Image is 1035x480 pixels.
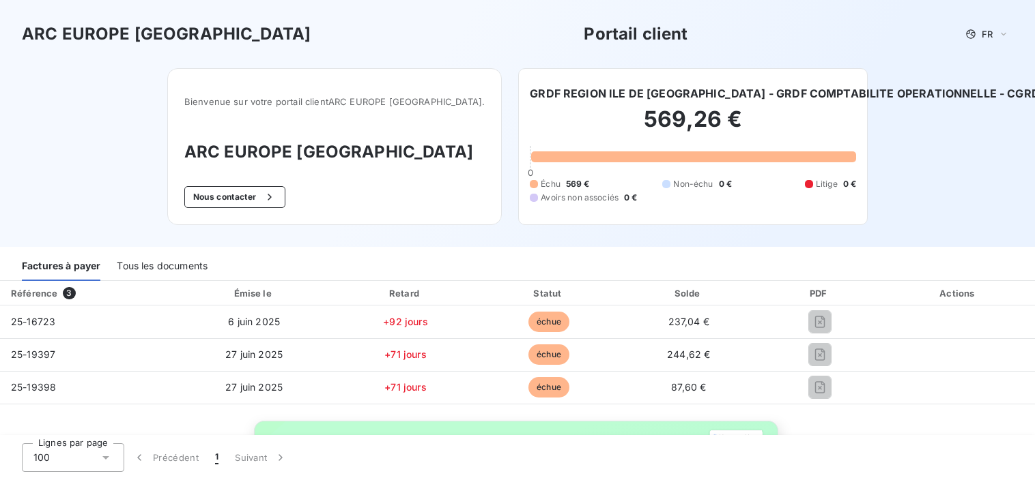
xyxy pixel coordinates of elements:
[528,344,569,365] span: échue
[623,286,755,300] div: Solde
[11,288,57,299] div: Référence
[215,451,218,464] span: 1
[22,252,100,281] div: Factures à payer
[481,286,616,300] div: Statut
[384,348,426,360] span: +71 jours
[719,178,732,190] span: 0 €
[624,192,637,204] span: 0 €
[207,443,227,472] button: 1
[673,178,713,190] span: Non-échu
[11,381,56,393] span: 25-19398
[11,316,55,327] span: 25-16723
[117,252,208,281] div: Tous les documents
[816,178,838,190] span: Litige
[541,192,619,204] span: Avoirs non associés
[124,443,207,472] button: Précédent
[22,22,311,46] h3: ARC EUROPE [GEOGRAPHIC_DATA]
[667,348,710,360] span: 244,62 €
[843,178,856,190] span: 0 €
[528,312,569,332] span: échue
[384,381,426,393] span: +71 jours
[528,377,569,397] span: échue
[184,96,485,107] span: Bienvenue sur votre portail client ARC EUROPE [GEOGRAPHIC_DATA] .
[227,443,296,472] button: Suivant
[184,186,285,208] button: Nous contacter
[761,286,879,300] div: PDF
[566,178,590,190] span: 569 €
[225,381,283,393] span: 27 juin 2025
[383,316,427,327] span: +92 jours
[541,178,561,190] span: Échu
[528,167,533,178] span: 0
[33,451,50,464] span: 100
[336,286,475,300] div: Retard
[668,316,709,327] span: 237,04 €
[184,140,485,164] h3: ARC EUROPE [GEOGRAPHIC_DATA]
[584,22,687,46] h3: Portail client
[530,106,856,147] h2: 569,26 €
[63,287,75,299] span: 3
[982,29,993,40] span: FR
[228,316,280,327] span: 6 juin 2025
[885,286,1032,300] div: Actions
[225,348,283,360] span: 27 juin 2025
[11,348,55,360] span: 25-19397
[671,381,706,393] span: 87,60 €
[178,286,330,300] div: Émise le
